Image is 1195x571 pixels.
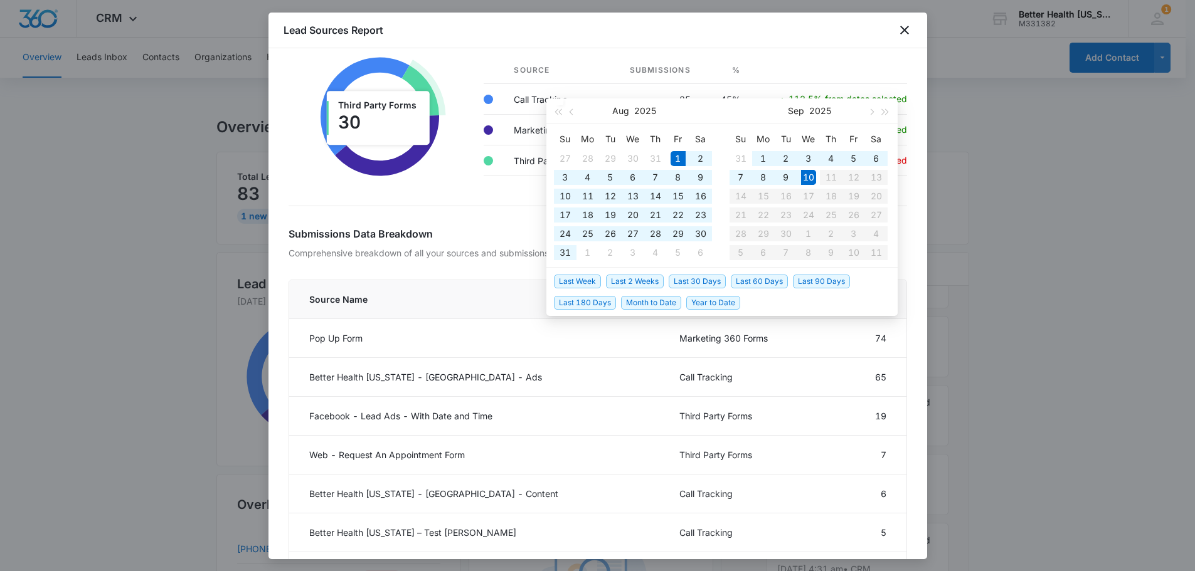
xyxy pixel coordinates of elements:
div: 10 [801,170,816,185]
th: Sa [689,129,712,149]
td: Better Health [US_STATE] - [GEOGRAPHIC_DATA] - Ads [289,358,664,397]
div: 3 [558,170,573,185]
div: 28 [648,226,663,241]
div: 29 [603,151,618,166]
th: % [701,57,751,84]
button: Sep [788,98,804,123]
td: 2025-08-31 [554,243,576,262]
div: 8 [671,170,686,185]
div: 29 [671,226,686,241]
td: 2025-07-31 [644,149,667,168]
td: Better Health [US_STATE] - [GEOGRAPHIC_DATA] - Content [289,474,664,513]
td: 2025-09-07 [730,168,752,187]
td: 2025-08-18 [576,206,599,224]
td: 2025-08-25 [576,224,599,243]
button: 2025 [809,98,831,123]
td: 2025-07-27 [554,149,576,168]
div: 4 [824,151,839,166]
td: 2025-09-02 [775,149,797,168]
td: 2025-08-31 [730,149,752,168]
td: 2025-09-02 [599,243,622,262]
div: 3 [801,151,816,166]
div: 10 [558,189,573,204]
th: Source [504,57,616,84]
div: 25 [580,226,595,241]
td: 2025-08-02 [689,149,712,168]
div: 27 [558,151,573,166]
td: 2025-08-14 [644,187,667,206]
div: 6 [625,170,640,185]
th: Su [554,129,576,149]
div: 27 [625,226,640,241]
td: 6 [800,474,906,513]
td: 2025-08-20 [622,206,644,224]
th: Mo [576,129,599,149]
span: Last Week [554,275,601,288]
td: 2025-08-13 [622,187,644,206]
td: 2025-09-01 [752,149,775,168]
div: 19 [603,207,618,223]
div: 24 [558,226,573,241]
td: 2025-09-04 [644,243,667,262]
td: 2025-08-23 [689,206,712,224]
span: Source Name [309,293,649,306]
p: Comprehensive breakdown of all your sources and submissions generated. [289,246,907,259]
span: Last 60 Days [731,275,788,288]
td: 45% [701,84,751,115]
div: 5 [671,245,686,260]
td: 2025-08-03 [554,168,576,187]
th: Fr [842,129,865,149]
div: 7 [733,170,748,185]
td: Pop Up Form [289,319,664,358]
div: 31 [558,245,573,260]
td: 65 [800,358,906,397]
td: 2025-08-11 [576,187,599,206]
td: 2025-07-28 [576,149,599,168]
div: 21 [648,207,663,223]
div: 1 [671,151,686,166]
th: Th [644,129,667,149]
div: 6 [869,151,884,166]
div: 22 [671,207,686,223]
div: 2 [693,151,708,166]
td: Third Party Forms [504,145,616,176]
td: 2025-08-17 [554,206,576,224]
th: Th [820,129,842,149]
td: 2025-09-06 [689,243,712,262]
td: 2025-09-10 [797,168,820,187]
h2: Submissions Data Breakdown [289,226,907,241]
div: 12 [603,189,618,204]
td: Marketing 360 Forms [504,115,616,145]
div: 31 [733,151,748,166]
td: 2025-08-27 [622,224,644,243]
td: 2025-08-09 [689,168,712,187]
div: 3 [625,245,640,260]
div: 26 [603,226,618,241]
h1: Lead Sources Report [284,23,383,38]
td: 2025-08-06 [622,168,644,187]
td: 2025-08-15 [667,187,689,206]
td: 2025-08-21 [644,206,667,224]
div: 11 [580,189,595,204]
td: 2025-09-03 [622,243,644,262]
td: 2025-08-26 [599,224,622,243]
td: Facebook - Lead Ads - With Date and Time [289,397,664,436]
div: 1 [580,245,595,260]
td: 2025-08-19 [599,206,622,224]
div: 23 [693,207,708,223]
th: Sa [865,129,888,149]
div: 5 [846,151,861,166]
th: Tu [775,129,797,149]
div: 2 [603,245,618,260]
td: 2025-08-29 [667,224,689,243]
td: Call Tracking [664,513,801,552]
td: 7 [800,436,906,474]
td: 2025-09-03 [797,149,820,168]
td: 2025-09-08 [752,168,775,187]
td: 2025-07-30 [622,149,644,168]
td: 2025-08-04 [576,168,599,187]
div: 6 [693,245,708,260]
td: 2025-08-01 [667,149,689,168]
td: 2025-09-09 [775,168,797,187]
td: Better Health [US_STATE] – Test [PERSON_NAME] [289,513,664,552]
